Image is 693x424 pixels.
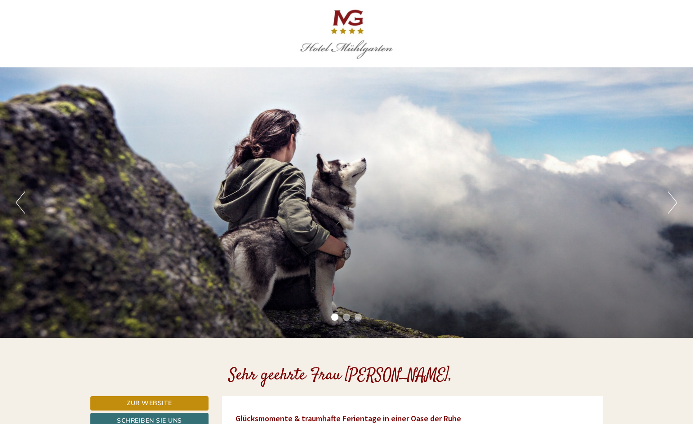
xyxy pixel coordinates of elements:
[235,413,461,424] span: Glücksmomente & traumhafte Ferientage in einer Oase der Ruhe
[668,191,677,214] button: Next
[90,396,209,411] a: Zur Website
[16,191,25,214] button: Previous
[229,367,452,385] h1: Sehr geehrte Frau [PERSON_NAME],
